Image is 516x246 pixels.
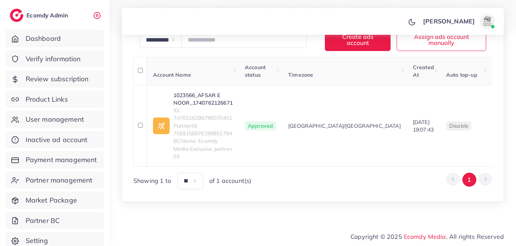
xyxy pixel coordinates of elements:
span: Partner BC [26,216,60,226]
span: Inactive ad account [26,135,88,145]
span: Auto top-up [446,71,477,78]
a: Product Links [6,91,104,108]
img: logo [10,9,23,22]
button: Go to page 1 [462,173,476,187]
h2: Ecomdy Admin [26,12,70,19]
a: Inactive ad account [6,131,104,149]
span: [DATE] 19:07:43 [413,119,434,133]
a: User management [6,111,104,128]
span: Account status [245,64,266,78]
p: [PERSON_NAME] [423,17,475,26]
ul: Pagination [446,173,492,187]
span: Verify information [26,54,81,64]
a: Market Package [6,192,104,209]
span: Approved [245,121,276,130]
span: PartnerId: 7559156976299851794 [173,122,233,138]
span: BCName: Ecomdy Media Exclusive partner 03 [173,137,233,160]
span: Copyright © 2025 [351,232,504,241]
a: Dashboard [6,30,104,47]
span: Setting [26,236,48,246]
span: Timezone [288,71,313,78]
span: ID: 7476516299796070401 [173,107,233,122]
a: Verify information [6,50,104,68]
span: of 1 account(s) [209,176,251,185]
a: Partner BC [6,212,104,229]
button: Assign ads account manually [397,29,486,51]
span: Created At [413,64,434,78]
a: logoEcomdy Admin [10,9,70,22]
span: User management [26,114,84,124]
span: disable [449,122,468,129]
span: Partner management [26,175,93,185]
span: [GEOGRAPHIC_DATA]/[GEOGRAPHIC_DATA] [288,122,401,130]
span: Review subscription [26,74,89,84]
a: [PERSON_NAME]avatar [419,14,498,29]
span: Showing 1 to [133,176,171,185]
a: Review subscription [6,70,104,88]
span: Dashboard [26,34,61,43]
span: Account Name [153,71,191,78]
a: 1023566_AFSAR E NOOR_1740762126671 [173,91,233,107]
a: Ecomdy Media [404,233,446,240]
span: Payment management [26,155,97,165]
img: ic-ad-info.7fc67b75.svg [153,118,170,134]
button: Create ads account [325,29,391,51]
span: Product Links [26,94,68,104]
span: , All rights Reserved [446,232,504,241]
img: avatar [480,14,495,29]
span: Market Package [26,195,77,205]
a: Partner management [6,172,104,189]
a: Payment management [6,151,104,169]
